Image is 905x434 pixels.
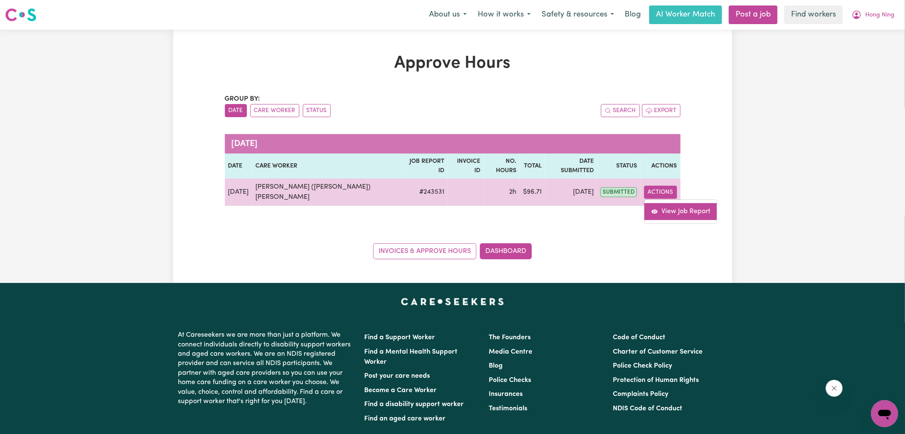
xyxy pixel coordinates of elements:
th: No. Hours [484,154,520,179]
th: Date Submitted [545,154,598,179]
a: Become a Care Worker [365,387,437,394]
a: Invoices & Approve Hours [373,243,476,259]
th: Actions [640,154,680,179]
button: How it works [472,6,536,24]
th: Job Report ID [403,154,448,179]
h1: Approve Hours [225,53,681,74]
td: [PERSON_NAME] ([PERSON_NAME]) [PERSON_NAME] [252,179,403,206]
a: Post a job [729,5,778,24]
a: Protection of Human Rights [613,377,699,384]
button: About us [423,6,472,24]
a: Code of Conduct [613,334,665,341]
button: sort invoices by care worker [250,104,299,117]
a: Careseekers home page [401,298,504,305]
th: Status [597,154,640,179]
td: [DATE] [225,179,252,206]
a: Police Checks [489,377,531,384]
a: Complaints Policy [613,391,668,398]
span: Need any help? [5,6,51,13]
button: sort invoices by paid status [303,104,331,117]
td: $ 96.71 [520,179,545,206]
a: Find a Mental Health Support Worker [365,349,458,365]
a: Blog [489,363,503,369]
img: Careseekers logo [5,7,36,22]
a: View job report 243531 [645,203,717,220]
a: Post your care needs [365,373,430,379]
caption: [DATE] [225,134,681,154]
td: # 243531 [403,179,448,206]
a: Dashboard [480,243,532,259]
a: Find a Support Worker [365,334,435,341]
button: sort invoices by date [225,104,247,117]
a: Charter of Customer Service [613,349,703,355]
td: [DATE] [545,179,598,206]
button: Actions [644,186,677,199]
a: The Founders [489,334,531,341]
a: Blog [620,5,646,24]
th: Total [520,154,545,179]
a: Insurances [489,391,523,398]
a: NDIS Code of Conduct [613,405,682,412]
th: Care worker [252,154,403,179]
button: Search [601,104,640,117]
a: Careseekers logo [5,5,36,25]
span: Group by: [225,96,260,102]
a: AI Worker Match [649,5,722,24]
a: Find workers [784,5,843,24]
th: Invoice ID [448,154,484,179]
span: Hong Ning [865,11,894,20]
a: Find a disability support worker [365,401,464,408]
th: Date [225,154,252,179]
button: Safety & resources [536,6,620,24]
a: Police Check Policy [613,363,672,369]
p: At Careseekers we are more than just a platform. We connect individuals directly to disability su... [178,327,354,409]
div: Actions [644,199,717,224]
a: Testimonials [489,405,527,412]
iframe: Close message [826,380,843,397]
span: 2 hours [509,189,517,195]
a: Media Centre [489,349,532,355]
button: My Account [846,6,900,24]
button: Export [642,104,681,117]
span: submitted [601,187,637,197]
iframe: Button to launch messaging window [871,400,898,427]
a: Find an aged care worker [365,415,446,422]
